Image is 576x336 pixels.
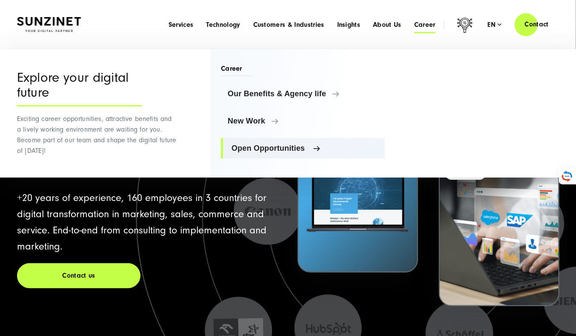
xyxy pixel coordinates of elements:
[17,263,140,288] a: Contact us
[253,20,324,29] a: Customers & Industries
[440,159,559,305] img: recent-project_BOSCH_2024-03
[228,89,378,98] span: Our Benefits & Agency life
[17,114,177,156] p: Exciting career opportunities, attractive benefits and a lively working environment are waiting f...
[373,20,401,29] a: About Us
[228,117,378,125] span: New Work
[221,111,385,131] a: New Work
[17,17,81,32] img: SUNZINET Full Service Digital Agentur
[337,20,361,29] a: Insights
[488,20,502,29] div: en
[298,126,417,272] img: Letztes Projekt von Niedax. Ein Laptop auf dem die Niedax Website geöffnet ist, auf blauem Hinter...
[221,83,385,104] a: Our Benefits & Agency life
[206,20,240,29] a: Technology
[414,20,436,29] a: Career
[221,138,385,158] a: Open Opportunities
[17,70,142,106] div: Explore your digital future
[17,190,279,255] p: +20 years of experience, 160 employees in 3 countries for digital transformation in marketing, sa...
[515,12,559,37] a: Contact
[169,20,194,29] a: Services
[232,144,378,152] span: Open Opportunities
[221,64,252,76] span: Career
[439,110,559,306] button: Bosch Digit:Enabling higher efficiency for a higher revenue recent-project_BOSCH_2024-03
